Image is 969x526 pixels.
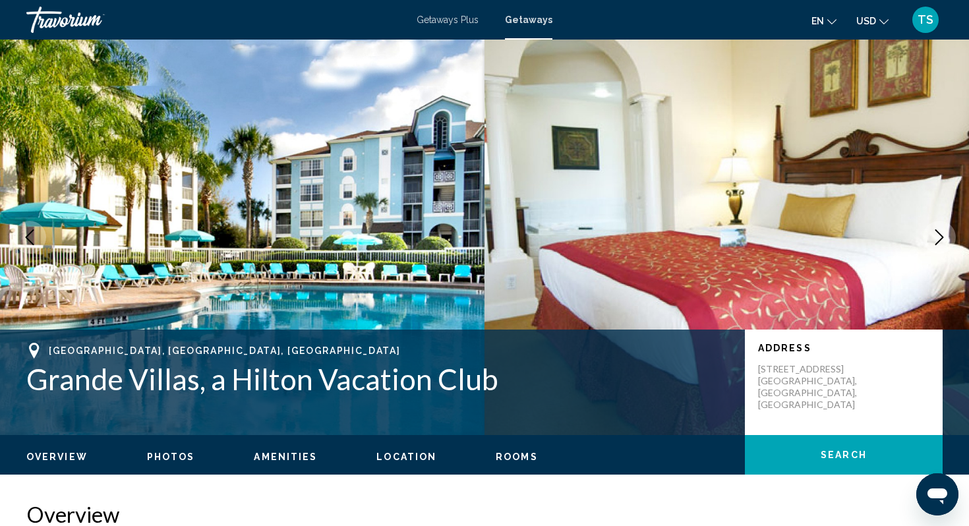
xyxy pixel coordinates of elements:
span: Overview [26,452,88,462]
button: Amenities [254,451,317,463]
button: Previous image [13,221,46,254]
p: Address [758,343,929,353]
span: Amenities [254,452,317,462]
span: Photos [147,452,195,462]
span: [GEOGRAPHIC_DATA], [GEOGRAPHIC_DATA], [GEOGRAPHIC_DATA] [49,345,400,356]
iframe: Button to launch messaging window [916,473,958,515]
h1: Grande Villas, a Hilton Vacation Club [26,362,732,396]
span: USD [856,16,876,26]
span: en [811,16,824,26]
a: Getaways Plus [417,15,479,25]
button: Change language [811,11,837,30]
a: Travorium [26,7,403,33]
button: Overview [26,451,88,463]
span: Search [821,450,867,461]
span: Location [376,452,436,462]
button: Rooms [496,451,538,463]
button: Photos [147,451,195,463]
button: User Menu [908,6,943,34]
span: TS [918,13,933,26]
button: Search [745,435,943,475]
a: Getaways [505,15,552,25]
p: [STREET_ADDRESS] [GEOGRAPHIC_DATA], [GEOGRAPHIC_DATA], [GEOGRAPHIC_DATA] [758,363,864,411]
span: Rooms [496,452,538,462]
button: Next image [923,221,956,254]
button: Location [376,451,436,463]
button: Change currency [856,11,889,30]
